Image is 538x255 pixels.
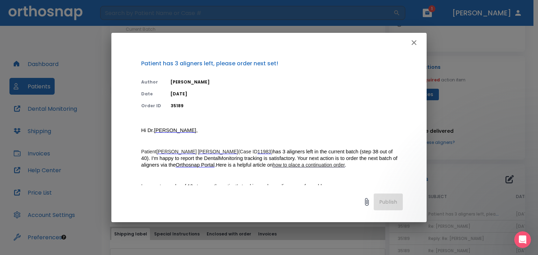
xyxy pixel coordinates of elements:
p: Author [141,79,162,85]
span: ) [271,149,273,154]
span: Patient [141,149,157,154]
a: [PERSON_NAME] [157,149,197,155]
p: [PERSON_NAME] [171,79,403,85]
p: Order ID [141,103,162,109]
a: [PERSON_NAME] [154,127,196,133]
a: Orthosnap Portal [176,162,215,168]
span: Hi Dr. [141,127,154,133]
span: Here is a helpful article on [216,162,273,168]
span: (Case ID [238,149,257,154]
span: [PERSON_NAME] [154,127,196,133]
iframe: Intercom live chat [514,231,531,248]
p: Patient has 3 aligners left, please order next set! [141,59,403,68]
span: , [196,127,198,133]
p: 35189 [171,103,403,109]
span: has 3 aligners left in the current batch (step 38 out of 40). I'm happy to report the DentalMonit... [141,149,399,168]
a: [PERSON_NAME] [198,149,238,155]
p: [DATE] [171,91,403,97]
a: how to place a continuation order [273,162,345,168]
span: . [345,162,346,168]
span: I suggest an order of 10 steps as the patient’s tracking and compliance are favorable. [141,183,326,189]
span: . [214,162,216,168]
a: 11983 [257,149,271,155]
p: Date [141,91,162,97]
